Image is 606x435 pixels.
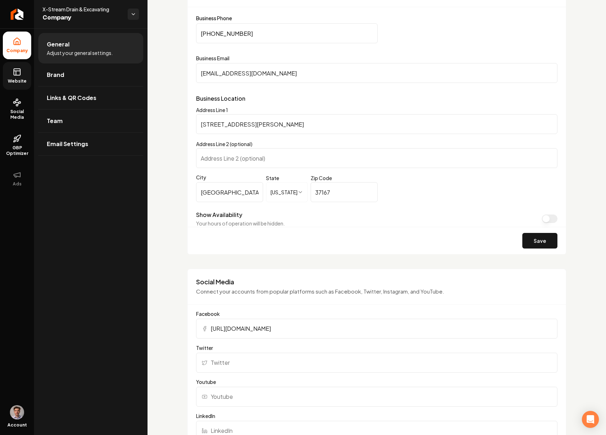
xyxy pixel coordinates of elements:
input: Twitter [196,353,557,373]
span: Ads [10,181,24,187]
a: Website [3,62,31,90]
label: LinkedIn [196,412,557,419]
label: Business Email [196,55,557,62]
span: Email Settings [47,140,88,148]
p: Business Location [196,94,557,103]
span: Social Media [3,109,31,120]
label: Business Phone [196,16,557,21]
label: Youtube [196,378,557,385]
label: City [196,174,263,181]
span: Company [43,13,122,23]
h3: Social Media [196,278,557,286]
input: Address Line 1 [196,114,557,134]
span: Account [7,422,27,428]
a: Team [38,110,143,132]
button: Save [522,233,557,249]
p: Your hours of operation will be hidden. [196,220,285,227]
span: X-Stream Drain & Excavating [43,6,122,13]
span: GBP Optimizer [3,145,31,156]
a: GBP Optimizer [3,129,31,162]
p: Connect your accounts from popular platforms such as Facebook, Twitter, Instagram, and YouTube. [196,288,557,296]
span: Adjust your general settings. [47,49,113,56]
a: Social Media [3,93,31,126]
input: City [196,182,263,202]
label: Address Line 2 (optional) [196,141,252,147]
label: Show Availability [196,211,242,218]
input: Facebook [196,319,557,339]
label: Twitter [196,344,557,351]
button: Ads [3,165,31,193]
span: General [47,40,70,49]
label: Address Line 1 [196,107,228,113]
span: Links & QR Codes [47,94,96,102]
a: Links & QR Codes [38,87,143,109]
span: Website [5,78,29,84]
input: Address Line 2 (optional) [196,148,557,168]
label: Facebook [196,310,557,317]
span: Company [4,48,31,54]
input: Business Email [196,63,557,83]
input: Zip Code [311,182,378,202]
span: Brand [47,71,64,79]
a: Brand [38,63,143,86]
a: Email Settings [38,133,143,155]
label: State [266,175,279,181]
button: Open user button [10,405,24,419]
img: Rebolt Logo [11,9,24,20]
label: Zip Code [311,175,332,181]
span: Team [47,117,63,125]
img: Gregory Geel [10,405,24,419]
input: Youtube [196,387,557,407]
div: Open Intercom Messenger [582,411,599,428]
